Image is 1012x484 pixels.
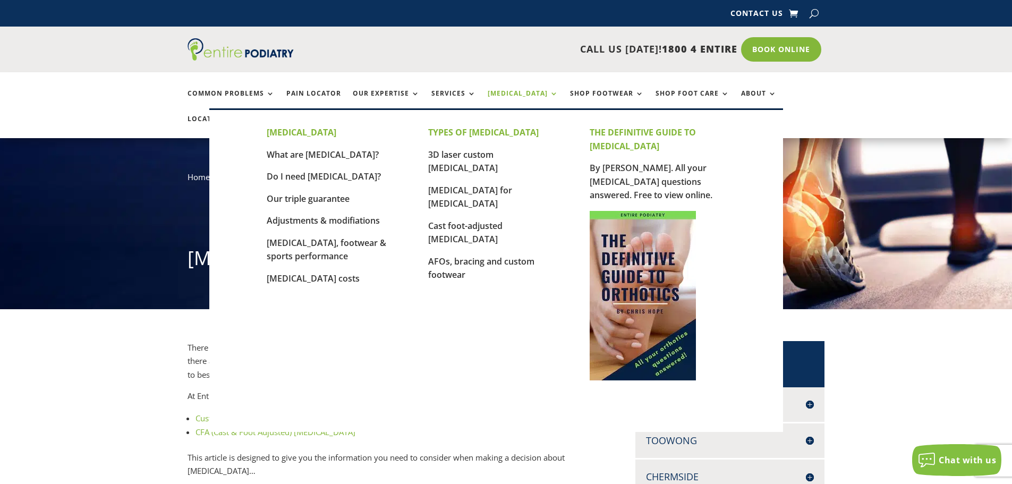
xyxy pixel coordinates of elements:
a: Services [431,90,476,113]
a: Adjustments & modifiations [267,215,380,226]
a: CFA (Cast & Foot Adjusted) [MEDICAL_DATA] [195,427,355,437]
a: 3D laser custom [MEDICAL_DATA] [428,149,498,174]
span: Chat with us [939,454,996,466]
p: CALL US [DATE]! [335,43,737,56]
a: Book Online [741,37,821,62]
nav: breadcrumb [188,170,825,192]
img: logo (1) [188,38,294,61]
a: Shop Footwear [570,90,644,113]
a: [MEDICAL_DATA], footwear & sports performance [267,237,386,262]
a: Home [188,172,210,182]
strong: [MEDICAL_DATA] [267,126,336,138]
a: Locations [188,115,241,138]
a: Do I need [MEDICAL_DATA]? [267,171,381,182]
h1: [MEDICAL_DATA] [188,245,825,277]
a: Common Problems [188,90,275,113]
a: What are [MEDICAL_DATA]? [267,149,379,160]
span: 1800 4 ENTIRE [662,43,737,55]
a: Shop Foot Care [656,90,729,113]
a: Our triple guarantee [267,193,350,205]
a: Contact Us [730,10,783,21]
a: AFOs, bracing and custom footwear [428,256,534,281]
a: [MEDICAL_DATA] costs [267,273,360,284]
a: Pain Locator [286,90,341,113]
a: About [741,90,777,113]
button: Chat with us [912,444,1001,476]
img: Cover for The Definitive Guide to Orthotics by Chris Hope of Entire Podiatry [590,211,696,380]
h4: Toowong [646,434,814,447]
p: At Entire [MEDICAL_DATA], we offer two different types of [MEDICAL_DATA], to suit different circu... [188,389,601,411]
a: Our Expertise [353,90,420,113]
strong: THE DEFINITIVE GUIDE TO [MEDICAL_DATA] [590,126,696,152]
a: By [PERSON_NAME]. All your [MEDICAL_DATA] questions answered. Free to view online. [590,162,712,201]
h4: Chermside [646,470,814,483]
a: [MEDICAL_DATA] for [MEDICAL_DATA] [428,184,512,210]
a: Cast foot-adjusted [MEDICAL_DATA] [428,220,503,245]
a: Custom Foot [MEDICAL_DATA] [195,413,306,423]
a: [MEDICAL_DATA] [488,90,558,113]
a: Entire Podiatry [188,52,294,63]
strong: TYPES OF [MEDICAL_DATA] [428,126,539,138]
p: There are many different types of foot [MEDICAL_DATA] available. At Entire [MEDICAL_DATA], we und... [188,341,601,390]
